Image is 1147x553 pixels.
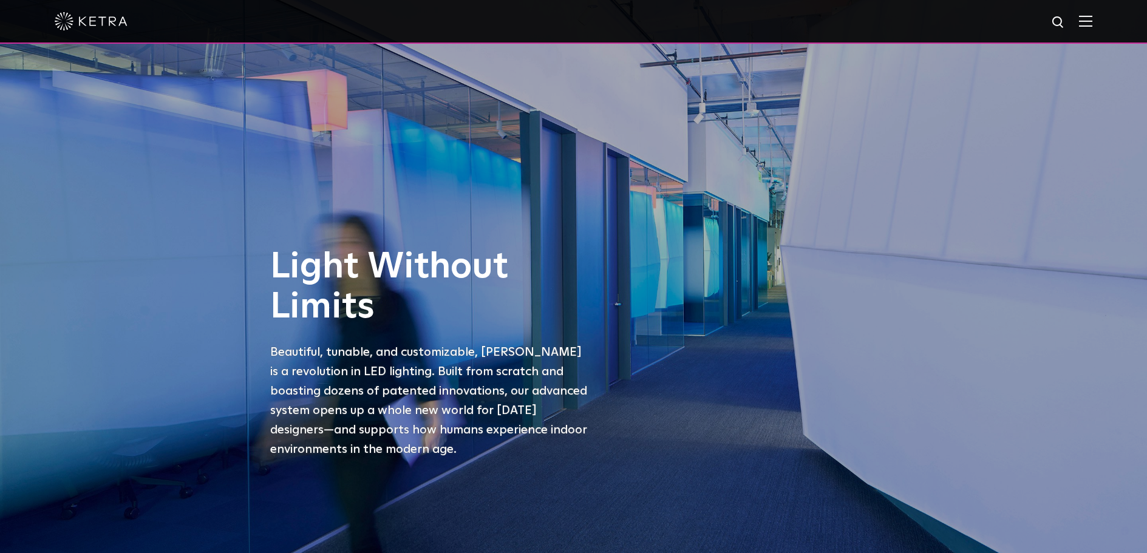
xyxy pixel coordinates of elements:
[1051,15,1066,30] img: search icon
[270,424,587,455] span: —and supports how humans experience indoor environments in the modern age.
[270,247,592,327] h1: Light Without Limits
[55,12,128,30] img: ketra-logo-2019-white
[270,342,592,459] p: Beautiful, tunable, and customizable, [PERSON_NAME] is a revolution in LED lighting. Built from s...
[1079,15,1092,27] img: Hamburger%20Nav.svg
